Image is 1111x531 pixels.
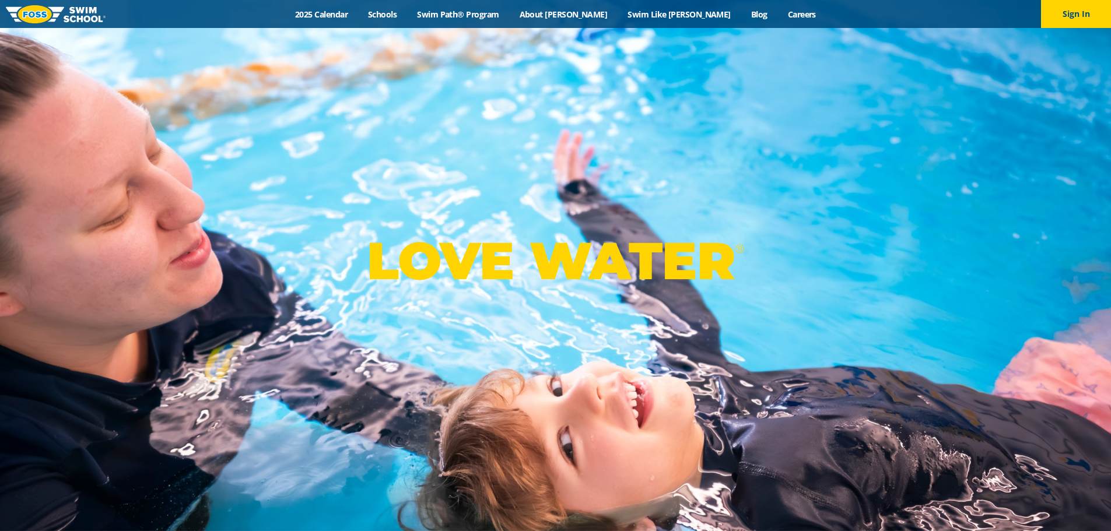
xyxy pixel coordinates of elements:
[285,9,358,20] a: 2025 Calendar
[735,241,744,256] sup: ®
[6,5,106,23] img: FOSS Swim School Logo
[741,9,777,20] a: Blog
[367,230,744,292] p: LOVE WATER
[358,9,407,20] a: Schools
[407,9,509,20] a: Swim Path® Program
[777,9,826,20] a: Careers
[618,9,741,20] a: Swim Like [PERSON_NAME]
[509,9,618,20] a: About [PERSON_NAME]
